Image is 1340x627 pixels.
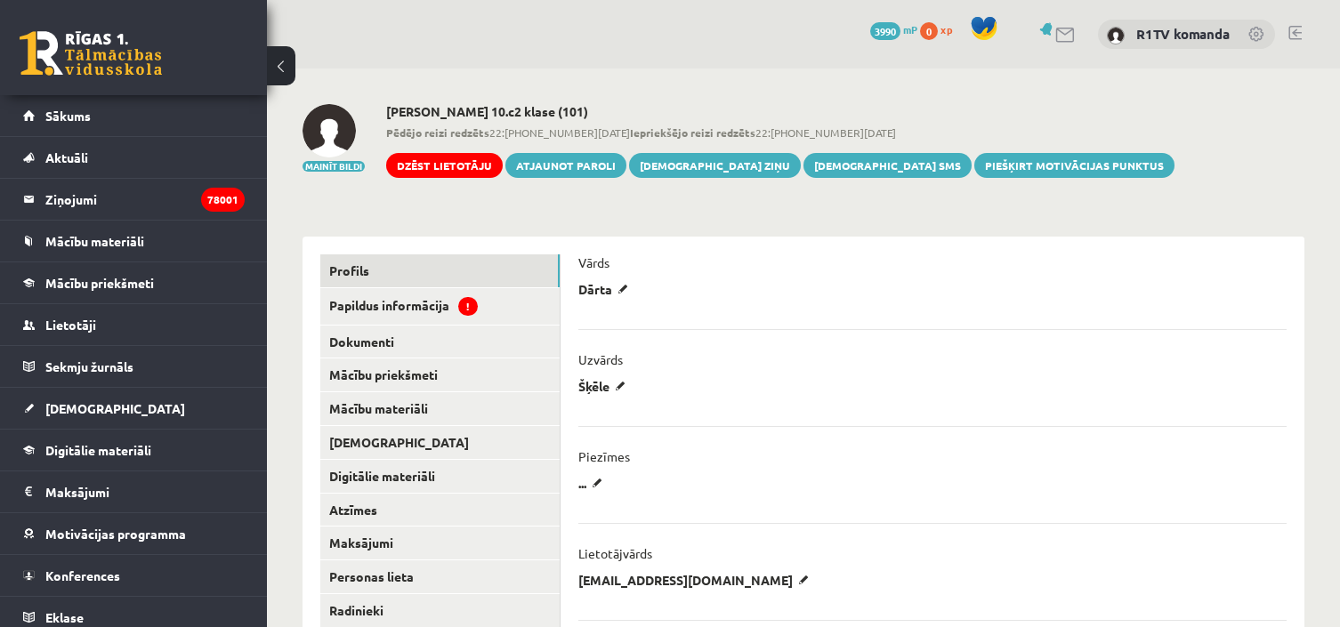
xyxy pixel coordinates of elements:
a: Mācību priekšmeti [23,262,245,303]
h2: [PERSON_NAME] 10.c2 klase (101) [386,104,1175,119]
a: Radinieki [320,594,560,627]
a: 3990 mP [870,22,917,36]
legend: Maksājumi [45,471,245,512]
p: Šķēle [578,378,632,394]
span: Lietotāji [45,317,96,333]
span: mP [903,22,917,36]
a: Mācību priekšmeti [320,358,560,391]
a: Rīgas 1. Tālmācības vidusskola [20,31,162,76]
a: Maksājumi [320,527,560,559]
a: Sākums [23,95,245,136]
span: ! [458,297,478,316]
a: [DEMOGRAPHIC_DATA] SMS [803,153,972,178]
span: Mācību materiāli [45,233,144,249]
b: Iepriekšējo reizi redzēts [630,125,755,140]
a: Dokumenti [320,326,560,358]
a: Personas lieta [320,560,560,593]
a: 0 xp [920,22,961,36]
span: Sekmju žurnāls [45,358,133,374]
p: Dārta [578,281,634,297]
a: Atzīmes [320,494,560,527]
span: Aktuāli [45,149,88,165]
span: Motivācijas programma [45,526,186,542]
a: Konferences [23,555,245,596]
button: Mainīt bildi [303,161,365,172]
span: Sākums [45,108,91,124]
a: R1TV komanda [1136,25,1230,43]
span: Mācību priekšmeti [45,275,154,291]
a: Dzēst lietotāju [386,153,503,178]
a: Mācību materiāli [320,392,560,425]
a: [DEMOGRAPHIC_DATA] [23,388,245,429]
span: 3990 [870,22,900,40]
a: [DEMOGRAPHIC_DATA] ziņu [629,153,801,178]
a: Piešķirt motivācijas punktus [974,153,1175,178]
span: xp [940,22,952,36]
p: Piezīmes [578,448,630,464]
span: 22:[PHONE_NUMBER][DATE] 22:[PHONE_NUMBER][DATE] [386,125,1175,141]
a: Aktuāli [23,137,245,178]
span: Eklase [45,609,84,625]
a: Lietotāji [23,304,245,345]
a: Mācību materiāli [23,221,245,261]
p: ... [578,475,609,491]
img: R1TV komanda [1107,27,1125,44]
p: Lietotājvārds [578,545,652,561]
span: Digitālie materiāli [45,442,151,458]
p: [EMAIL_ADDRESS][DOMAIN_NAME] [578,572,815,588]
span: [DEMOGRAPHIC_DATA] [45,400,185,416]
legend: Ziņojumi [45,179,245,220]
span: Konferences [45,567,120,583]
a: Sekmju žurnāls [23,346,245,387]
img: Dārta Šķēle [303,104,356,157]
a: Digitālie materiāli [320,460,560,493]
a: Atjaunot paroli [505,153,626,178]
b: Pēdējo reizi redzēts [386,125,489,140]
span: 0 [920,22,938,40]
a: Maksājumi [23,471,245,512]
p: Vārds [578,254,609,270]
a: Ziņojumi78001 [23,179,245,220]
a: Profils [320,254,560,287]
a: Digitālie materiāli [23,430,245,470]
i: 78001 [201,188,245,212]
a: [DEMOGRAPHIC_DATA] [320,426,560,459]
a: Papildus informācija! [320,288,560,325]
a: Motivācijas programma [23,513,245,554]
p: Uzvārds [578,351,623,367]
